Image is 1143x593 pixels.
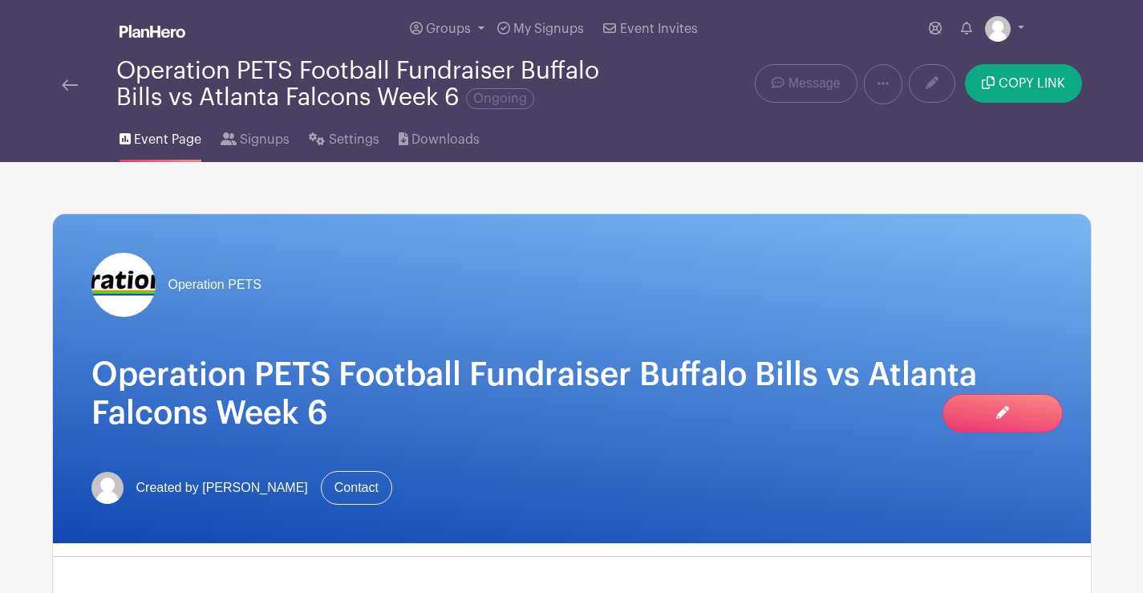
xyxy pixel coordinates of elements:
span: Signups [240,130,290,149]
a: Contact [321,471,392,505]
span: Event Page [134,130,201,149]
span: Message [788,74,841,93]
span: My Signups [513,22,584,35]
a: Signups [221,111,290,162]
span: Downloads [411,130,480,149]
img: default-ce2991bfa6775e67f084385cd625a349d9dcbb7a52a09fb2fda1e96e2d18dcdb.png [91,472,124,504]
button: COPY LINK [965,64,1081,103]
span: COPY LINK [999,77,1065,90]
span: Ongoing [466,88,534,109]
span: Groups [426,22,471,35]
a: Event Page [120,111,201,162]
a: Message [755,64,857,103]
span: Settings [329,130,379,149]
a: Downloads [399,111,480,162]
span: Created by [PERSON_NAME] [136,478,308,498]
div: Operation PETS Football Fundraiser Buffalo Bills vs Atlanta Falcons Week 6 [116,58,636,111]
span: Operation PETS [168,275,262,294]
h1: Operation PETS Football Fundraiser Buffalo Bills vs Atlanta Falcons Week 6 [91,355,1052,433]
img: logo_white-6c42ec7e38ccf1d336a20a19083b03d10ae64f83f12c07503d8b9e83406b4c7d.svg [120,25,185,38]
img: default-ce2991bfa6775e67f084385cd625a349d9dcbb7a52a09fb2fda1e96e2d18dcdb.png [985,16,1011,42]
a: Settings [309,111,379,162]
span: Event Invites [620,22,698,35]
img: back-arrow-29a5d9b10d5bd6ae65dc969a981735edf675c4d7a1fe02e03b50dbd4ba3cdb55.svg [62,79,78,91]
img: logo%20reduced%20for%20Plan%20Hero.jpg [91,253,156,317]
